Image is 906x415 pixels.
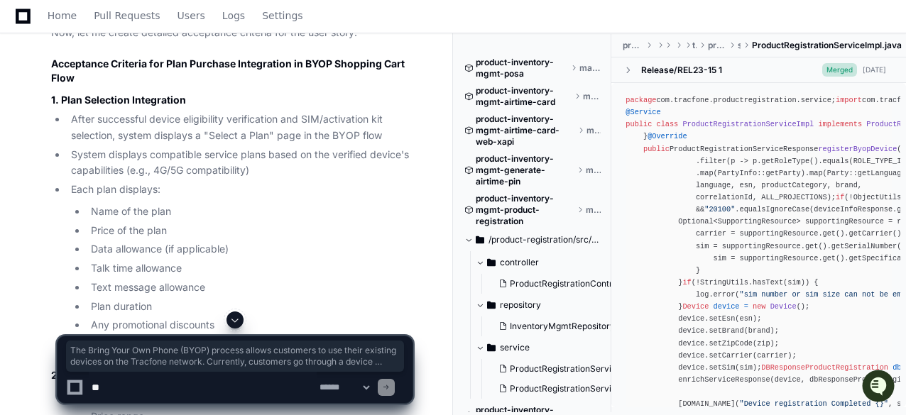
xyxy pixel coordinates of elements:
[818,120,862,128] span: implements
[708,40,726,51] span: productregistration
[861,368,899,406] iframe: Open customer support
[822,63,857,77] span: Merged
[87,260,413,277] li: Talk time allowance
[626,96,656,104] span: package
[818,145,897,153] span: registerByopDevice
[241,110,258,127] button: Start new chat
[48,11,77,20] span: Home
[14,14,43,43] img: PlayerZero
[487,254,496,271] svg: Directory
[476,85,572,108] span: product-inventory-mgmt-airtime-card
[489,234,601,245] span: /product-registration/src/main/java/com/tracfone/productregistration
[67,111,413,144] li: After successful device eligibility verification and SIM/activation kit selection, system display...
[476,153,574,187] span: product-inventory-mgmt-generate-airtime-pin
[500,257,539,268] span: controller
[476,251,612,274] button: controller
[500,299,541,311] span: repository
[51,57,413,85] h2: Acceptance Criteria for Plan Purchase Integration in BYOP Shopping Cart Flow
[626,108,660,116] span: @Service
[178,11,205,20] span: Users
[586,204,601,216] span: master
[836,193,844,201] span: if
[87,299,413,315] li: Plan duration
[648,132,687,140] span: @Override
[262,11,302,20] span: Settings
[87,280,413,296] li: Text message allowance
[704,205,735,214] span: "20100"
[682,278,691,287] span: if
[87,223,413,239] li: Price of the plan
[476,294,612,316] button: repository
[583,91,601,102] span: master
[487,297,496,314] svg: Directory
[476,57,568,79] span: product-inventory-mgmt-posa
[510,278,649,289] span: ProductRegistrationController.java
[643,145,670,153] span: public
[476,231,484,248] svg: Directory
[586,125,601,136] span: master
[48,106,233,120] div: Start new chat
[753,302,765,311] span: new
[714,302,740,311] span: device
[626,120,652,128] span: public
[641,65,722,76] div: Release/REL23-15 1
[476,114,575,148] span: product-inventory-mgmt-airtime-card-web-xapi
[682,302,709,311] span: Device
[738,40,741,51] span: service
[656,120,678,128] span: class
[752,40,902,51] span: ProductRegistrationServiceImpl.java
[744,302,748,311] span: =
[623,40,643,51] span: product-registration
[141,149,172,160] span: Pylon
[87,241,413,258] li: Data allowance (if applicable)
[51,93,413,107] h3: 1. Plan Selection Integration
[682,120,814,128] span: ProductRegistrationServiceImpl
[493,274,615,294] button: ProductRegistrationController.java
[67,182,413,353] li: Each plan displays:
[692,40,697,51] span: tracfone
[770,302,797,311] span: Device
[579,62,601,74] span: master
[70,345,400,367] span: The Bring Your Own Phone (BYOP) process allows customers to use their existing devices on the Tra...
[464,228,601,251] button: /product-registration/src/main/java/com/tracfone/productregistration
[836,96,862,104] span: import
[863,65,886,75] div: [DATE]
[94,11,160,20] span: Pull Requests
[222,11,245,20] span: Logs
[14,106,40,131] img: 1756235613930-3d25f9e4-fa56-45dd-b3ad-e072dfbd1548
[476,193,574,227] span: product-inventory-mgmt-product-registration
[586,165,601,176] span: master
[48,120,206,131] div: We're offline, but we'll be back soon!
[100,148,172,160] a: Powered byPylon
[14,57,258,79] div: Welcome
[67,147,413,179] li: System displays compatible service plans based on the verified device's capabilities (e.g., 4G/5G...
[87,204,413,220] li: Name of the plan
